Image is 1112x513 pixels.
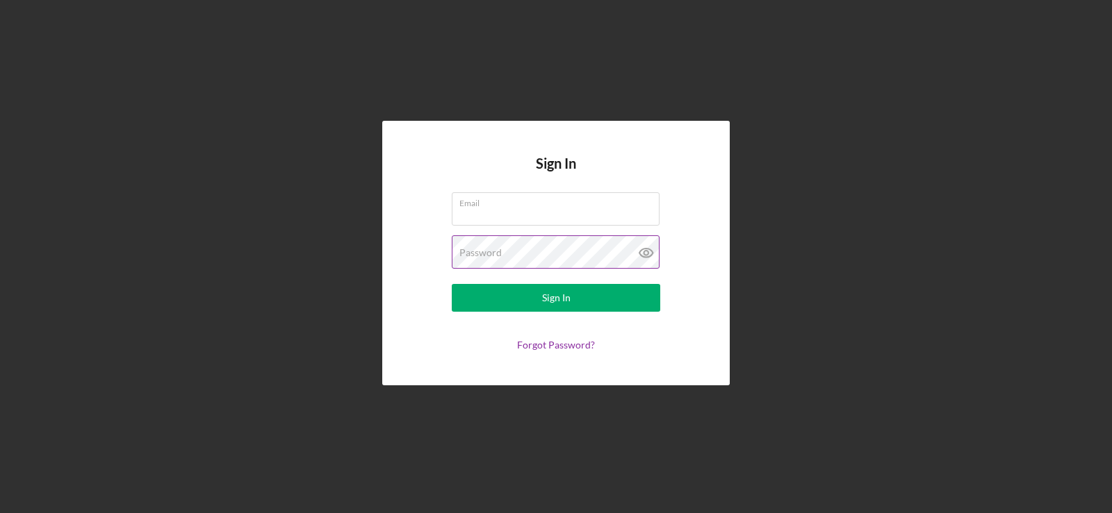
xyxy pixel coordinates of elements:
a: Forgot Password? [517,339,595,351]
label: Password [459,247,502,258]
button: Sign In [452,284,660,312]
label: Email [459,193,660,208]
h4: Sign In [536,155,576,192]
div: Sign In [542,284,571,312]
